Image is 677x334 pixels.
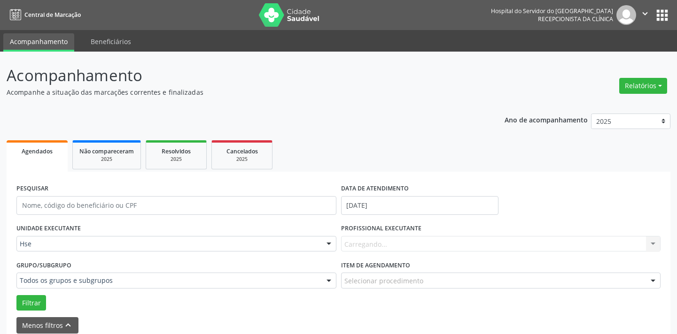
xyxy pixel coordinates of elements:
i: keyboard_arrow_up [63,320,73,330]
span: Não compareceram [79,147,134,155]
input: Selecione um intervalo [341,196,498,215]
span: Central de Marcação [24,11,81,19]
button:  [636,5,654,25]
input: Nome, código do beneficiário ou CPF [16,196,336,215]
p: Ano de acompanhamento [505,114,588,125]
a: Acompanhamento [3,33,74,52]
div: 2025 [153,156,200,163]
span: Hse [20,239,317,249]
p: Acompanhe a situação das marcações correntes e finalizadas [7,87,471,97]
label: PESQUISAR [16,182,48,196]
span: Recepcionista da clínica [538,15,613,23]
div: 2025 [79,156,134,163]
label: Item de agendamento [341,258,410,273]
button: Relatórios [619,78,667,94]
div: Hospital do Servidor do [GEOGRAPHIC_DATA] [491,7,613,15]
span: Todos os grupos e subgrupos [20,276,317,285]
button: Menos filtroskeyboard_arrow_up [16,317,78,334]
a: Beneficiários [84,33,138,50]
button: Filtrar [16,295,46,311]
button: apps [654,7,670,23]
p: Acompanhamento [7,64,471,87]
span: Agendados [22,147,53,155]
span: Cancelados [226,147,258,155]
div: 2025 [218,156,265,163]
label: UNIDADE EXECUTANTE [16,221,81,236]
span: Resolvidos [162,147,191,155]
a: Central de Marcação [7,7,81,23]
label: DATA DE ATENDIMENTO [341,182,409,196]
label: Grupo/Subgrupo [16,258,71,273]
i:  [640,8,650,19]
img: img [616,5,636,25]
span: Selecionar procedimento [344,276,423,286]
label: PROFISSIONAL EXECUTANTE [341,221,421,236]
